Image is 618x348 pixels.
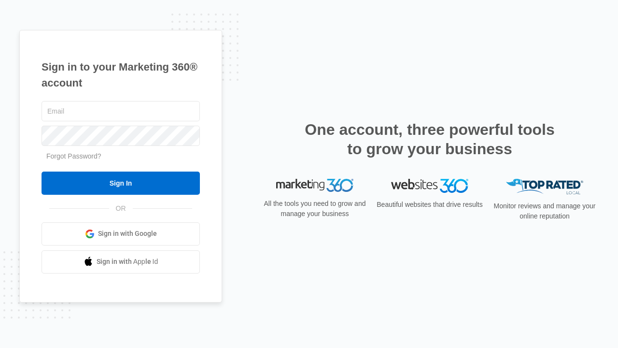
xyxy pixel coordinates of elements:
[491,201,599,221] p: Monitor reviews and manage your online reputation
[302,120,558,159] h2: One account, three powerful tools to grow your business
[391,179,468,193] img: Websites 360
[261,199,369,219] p: All the tools you need to grow and manage your business
[276,179,353,192] img: Marketing 360
[109,203,133,214] span: OR
[46,152,101,160] a: Forgot Password?
[98,229,157,239] span: Sign in with Google
[376,200,484,210] p: Beautiful websites that drive results
[42,101,200,121] input: Email
[42,59,200,91] h1: Sign in to your Marketing 360® account
[97,257,158,267] span: Sign in with Apple Id
[506,179,583,195] img: Top Rated Local
[42,250,200,274] a: Sign in with Apple Id
[42,172,200,195] input: Sign In
[42,222,200,246] a: Sign in with Google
